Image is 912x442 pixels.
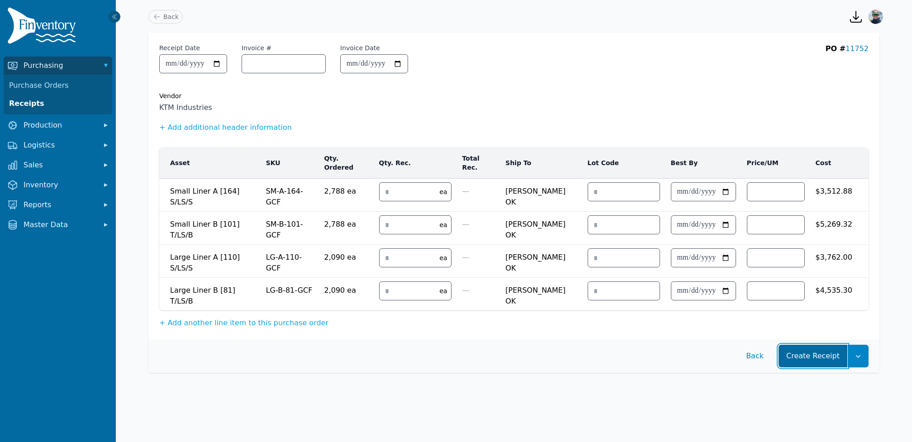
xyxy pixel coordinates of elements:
button: Logistics [4,136,112,154]
span: 2,788 ea [324,215,368,230]
span: — [462,253,470,261]
span: — [462,286,470,295]
span: — [462,187,470,195]
span: $5,269.32 [816,215,852,230]
button: Create Receipt [779,345,847,367]
span: KTM Industries [159,102,869,113]
button: + Add another line item to this purchase order [159,318,328,328]
span: [PERSON_NAME] OK [505,215,576,241]
span: 2,090 ea [324,281,368,296]
th: Cost [810,147,858,179]
span: PO # [826,44,845,53]
td: SM-A-164-GCF [261,179,319,212]
button: Reports [4,196,112,214]
a: Receipts [5,95,110,113]
span: Production [24,120,96,131]
span: 2,788 ea [324,182,368,197]
td: SM-B-101-GCF [261,212,319,245]
th: Price/UM [741,147,810,179]
span: — [462,220,470,228]
label: Invoice Date [340,43,380,52]
span: Large Liner A [110] S/LS/S [170,248,255,274]
button: Inventory [4,176,112,194]
span: $3,512.88 [816,182,852,197]
span: [PERSON_NAME] OK [505,281,576,307]
span: Inventory [24,180,96,190]
span: Reports [24,200,96,210]
label: Receipt Date [159,43,200,52]
div: ea [436,253,451,262]
span: 2,090 ea [324,248,368,263]
img: Finventory [7,7,80,48]
span: $3,762.00 [816,248,852,263]
label: Invoice # [242,43,271,52]
button: Purchasing [4,57,112,75]
a: 11752 [845,43,869,54]
button: Master Data [4,216,112,234]
th: Qty. Rec. [374,147,457,179]
th: Ship To [500,147,582,179]
span: Logistics [24,140,96,151]
span: Small Liner B [101] T/LS/B [170,215,255,241]
span: Purchasing [24,60,96,71]
th: Total Rec. [457,147,500,179]
div: Vendor [159,91,869,100]
a: Purchase Orders [5,76,110,95]
button: Production [4,116,112,134]
span: Sales [24,160,96,171]
th: Asset [159,147,261,179]
button: Sales [4,156,112,174]
th: Qty. Ordered [318,147,373,179]
th: SKU [261,147,319,179]
th: Best By [665,147,741,179]
span: [PERSON_NAME] OK [505,248,576,274]
button: Back [738,345,771,367]
img: Karina Wright [869,10,883,24]
div: ea [436,220,451,229]
div: ea [436,187,451,196]
span: Small Liner A [164] S/LS/S [170,182,255,208]
td: LG-A-110-GCF [261,245,319,278]
a: Back [148,10,183,24]
th: Lot Code [582,147,665,179]
span: $4,535.30 [816,281,852,296]
span: Large Liner B [81] T/LS/B [170,281,255,307]
td: LG-B-81-GCF [261,278,319,311]
span: [PERSON_NAME] OK [505,182,576,208]
button: + Add additional header information [159,122,292,133]
span: Master Data [24,219,96,230]
div: ea [436,286,451,295]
